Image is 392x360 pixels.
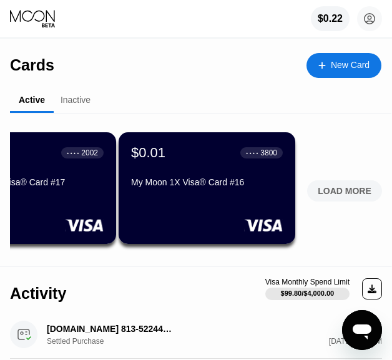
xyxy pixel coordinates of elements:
[131,177,283,187] div: My Moon 1X Visa® Card #16
[67,151,79,155] div: ● ● ● ●
[281,289,335,297] div: $99.80 / $4,000.00
[61,95,91,105] div: Inactive
[329,337,382,346] div: [DATE] 5:22 AM
[10,311,382,359] div: [DOMAIN_NAME] 813-5224467 USSettled Purchase$4.99[DATE] 5:22 AM
[306,53,381,78] div: New Card
[47,337,109,346] div: Settled Purchase
[331,60,370,71] div: New Card
[265,278,350,286] div: Visa Monthly Spend Limit
[318,13,343,24] div: $0.22
[119,132,295,244] div: $0.01● ● ● ●3800My Moon 1X Visa® Card #16
[260,148,277,157] div: 3800
[311,6,350,31] div: $0.22
[318,185,371,197] div: LOAD MORE
[19,95,45,105] div: Active
[10,285,66,303] div: Activity
[265,278,350,300] div: Visa Monthly Spend Limit$99.80/$4,000.00
[342,310,382,350] iframe: Button to launch messaging window
[298,175,391,202] div: LOAD MORE
[10,56,54,74] div: Cards
[246,151,258,155] div: ● ● ● ●
[81,148,98,157] div: 2002
[131,145,165,161] div: $0.01
[47,324,172,334] div: [DOMAIN_NAME] 813-5224467 US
